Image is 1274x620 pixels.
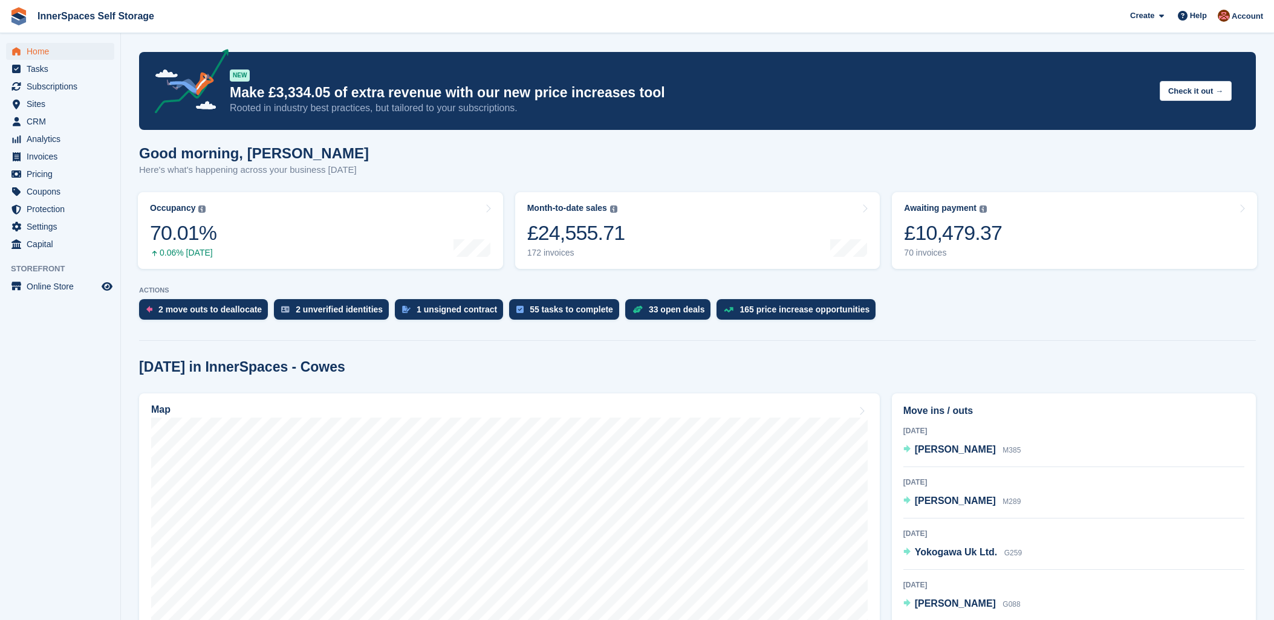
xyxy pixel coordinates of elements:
div: [DATE] [903,477,1244,488]
a: menu [6,218,114,235]
a: menu [6,166,114,182]
div: £24,555.71 [527,221,625,245]
img: icon-info-grey-7440780725fd019a000dd9b08b2336e03edf1995a4989e88bcd33f0948082b44.svg [980,205,987,213]
span: Settings [27,218,99,235]
p: ACTIONS [139,286,1256,294]
a: menu [6,183,114,200]
div: 1 unsigned contract [417,305,497,314]
img: task-75834270c22a3079a89374b754ae025e5fb1db73e45f91037f5363f120a921f8.svg [516,306,524,313]
img: contract_signature_icon-13c848040528278c33f63329250d36e43548de30e8caae1d1a13099fd9432cc5.svg [402,306,411,313]
a: menu [6,78,114,95]
img: icon-info-grey-7440780725fd019a000dd9b08b2336e03edf1995a4989e88bcd33f0948082b44.svg [610,205,617,213]
a: menu [6,113,114,130]
a: menu [6,43,114,60]
span: Pricing [27,166,99,182]
span: Coupons [27,183,99,200]
span: Yokogawa Uk Ltd. [915,547,998,557]
span: Sites [27,95,99,112]
a: 1 unsigned contract [395,299,509,326]
span: [PERSON_NAME] [915,444,996,454]
a: Yokogawa Uk Ltd. G259 [903,545,1022,561]
a: menu [6,95,114,112]
span: Tasks [27,60,99,77]
div: 165 price increase opportunities [739,305,869,314]
div: 172 invoices [527,248,625,258]
a: menu [6,236,114,253]
span: Analytics [27,131,99,147]
span: Capital [27,236,99,253]
div: Month-to-date sales [527,203,607,213]
a: 2 move outs to deallocate [139,299,274,326]
h2: Map [151,404,171,415]
img: price_increase_opportunities-93ffe204e8149a01c8c9dc8f82e8f89637d9d84a8eef4429ea346261dce0b2c0.svg [724,307,733,312]
div: 2 move outs to deallocate [158,305,262,314]
h1: Good morning, [PERSON_NAME] [139,145,369,161]
img: Abby Tilley [1218,10,1230,22]
a: 2 unverified identities [274,299,395,326]
p: Rooted in industry best practices, but tailored to your subscriptions. [230,102,1150,115]
span: [PERSON_NAME] [915,496,996,506]
img: icon-info-grey-7440780725fd019a000dd9b08b2336e03edf1995a4989e88bcd33f0948082b44.svg [198,205,206,213]
a: Awaiting payment £10,479.37 70 invoices [892,192,1257,269]
a: 165 price increase opportunities [717,299,882,326]
div: NEW [230,69,250,82]
a: menu [6,201,114,218]
div: Awaiting payment [904,203,977,213]
a: Month-to-date sales £24,555.71 172 invoices [515,192,880,269]
span: Invoices [27,148,99,165]
a: [PERSON_NAME] M289 [903,494,1021,509]
span: Protection [27,201,99,218]
div: Occupancy [150,203,195,213]
span: Online Store [27,278,99,295]
a: [PERSON_NAME] G088 [903,596,1021,612]
a: menu [6,60,114,77]
span: Subscriptions [27,78,99,95]
img: stora-icon-8386f47178a22dfd0bd8f6a31ec36ba5ce8667c1dd55bd0f319d3a0aa187defe.svg [10,7,28,25]
p: Make £3,334.05 of extra revenue with our new price increases tool [230,84,1150,102]
a: Preview store [100,279,114,294]
span: M289 [1003,497,1021,506]
div: [DATE] [903,425,1244,436]
div: 33 open deals [649,305,705,314]
a: Occupancy 70.01% 0.06% [DATE] [138,192,503,269]
div: 0.06% [DATE] [150,248,216,258]
div: 55 tasks to complete [530,305,613,314]
h2: Move ins / outs [903,404,1244,418]
span: G088 [1003,600,1020,609]
button: Check it out → [1160,81,1232,101]
span: CRM [27,113,99,130]
span: [PERSON_NAME] [915,598,996,609]
a: InnerSpaces Self Storage [33,6,159,26]
div: 70 invoices [904,248,1002,258]
img: price-adjustments-announcement-icon-8257ccfd72463d97f412b2fc003d46551f7dbcb40ab6d574587a9cd5c0d94... [145,49,229,118]
div: £10,479.37 [904,221,1002,245]
div: 70.01% [150,221,216,245]
span: Help [1190,10,1207,22]
img: move_outs_to_deallocate_icon-f764333ba52eb49d3ac5e1228854f67142a1ed5810a6f6cc68b1a99e826820c5.svg [146,306,152,313]
span: M385 [1003,446,1021,454]
h2: [DATE] in InnerSpaces - Cowes [139,359,345,375]
a: menu [6,148,114,165]
span: Create [1130,10,1154,22]
img: deal-1b604bf984904fb50ccaf53a9ad4b4a5d6e5aea283cecdc64d6e3604feb123c2.svg [632,305,643,314]
a: [PERSON_NAME] M385 [903,442,1021,458]
div: [DATE] [903,580,1244,590]
span: Home [27,43,99,60]
a: 33 open deals [625,299,717,326]
div: [DATE] [903,528,1244,539]
span: Storefront [11,263,120,275]
a: 55 tasks to complete [509,299,625,326]
a: menu [6,131,114,147]
p: Here's what's happening across your business [DATE] [139,163,369,177]
span: G259 [1004,549,1022,557]
a: menu [6,278,114,295]
span: Account [1232,10,1263,22]
div: 2 unverified identities [296,305,383,314]
img: verify_identity-adf6edd0f0f0b5bbfe63781bf79b02c33cf7c696d77639b501bdc392416b5a36.svg [281,306,290,313]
